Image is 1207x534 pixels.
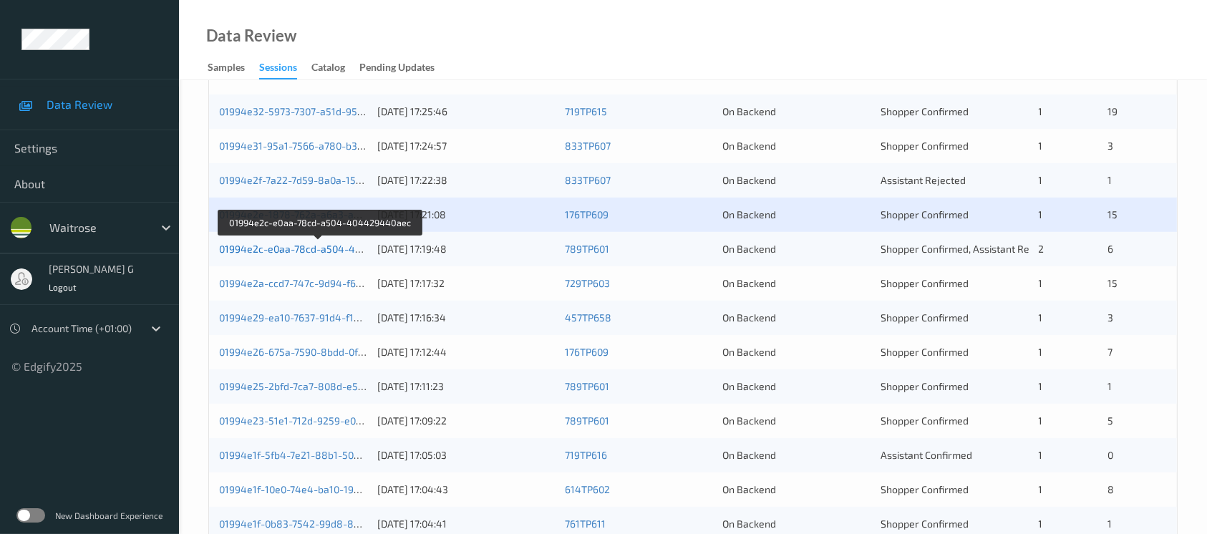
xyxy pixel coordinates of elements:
[377,105,555,119] div: [DATE] 17:25:46
[219,483,409,495] a: 01994e1f-10e0-74e4-ba10-19a902c03cdd
[722,139,871,153] div: On Backend
[377,414,555,428] div: [DATE] 17:09:22
[259,60,297,79] div: Sessions
[1039,311,1043,324] span: 1
[377,517,555,531] div: [DATE] 17:04:41
[881,311,969,324] span: Shopper Confirmed
[881,518,969,530] span: Shopper Confirmed
[208,58,259,78] a: Samples
[1107,140,1113,152] span: 3
[565,174,611,186] a: 833TP607
[565,243,609,255] a: 789TP601
[565,208,609,220] a: 176TP609
[1039,243,1044,255] span: 2
[311,60,345,78] div: Catalog
[1039,277,1043,289] span: 1
[1039,449,1043,461] span: 1
[259,58,311,79] a: Sessions
[722,105,871,119] div: On Backend
[219,243,420,255] a: 01994e2c-e0aa-78cd-a504-404429440aec
[219,174,411,186] a: 01994e2f-7a22-7d59-8a0a-152d1b987dac
[1107,277,1118,289] span: 15
[311,58,359,78] a: Catalog
[722,345,871,359] div: On Backend
[377,482,555,497] div: [DATE] 17:04:43
[722,242,871,256] div: On Backend
[219,277,413,289] a: 01994e2a-ccd7-747c-9d94-f6ba4173843b
[377,242,555,256] div: [DATE] 17:19:48
[1107,174,1112,186] span: 1
[359,60,435,78] div: Pending Updates
[219,518,417,530] a: 01994e1f-0b83-7542-99d8-83ad6acd438c
[565,483,610,495] a: 614TP602
[219,380,418,392] a: 01994e25-2bfd-7ca7-808d-e52454a8a5e8
[881,208,969,220] span: Shopper Confirmed
[722,517,871,531] div: On Backend
[1039,483,1043,495] span: 1
[1039,346,1043,358] span: 1
[881,380,969,392] span: Shopper Confirmed
[377,379,555,394] div: [DATE] 17:11:23
[219,105,412,117] a: 01994e32-5973-7307-a51d-950d4c1d6e77
[377,276,555,291] div: [DATE] 17:17:32
[219,208,412,220] a: 01994e2e-1878-762a-a6a3-aefb034967f7
[565,414,609,427] a: 789TP601
[722,448,871,462] div: On Backend
[219,140,416,152] a: 01994e31-95a1-7566-a780-b34123a38864
[565,518,606,530] a: 761TP611
[881,105,969,117] span: Shopper Confirmed
[722,276,871,291] div: On Backend
[881,414,969,427] span: Shopper Confirmed
[377,208,555,222] div: [DATE] 17:21:08
[1107,243,1113,255] span: 6
[565,380,609,392] a: 789TP601
[206,29,296,43] div: Data Review
[377,311,555,325] div: [DATE] 17:16:34
[1107,518,1112,530] span: 1
[359,58,449,78] a: Pending Updates
[565,346,609,358] a: 176TP609
[722,208,871,222] div: On Backend
[1039,380,1043,392] span: 1
[1107,105,1118,117] span: 19
[377,139,555,153] div: [DATE] 17:24:57
[377,173,555,188] div: [DATE] 17:22:38
[565,277,610,289] a: 729TP603
[208,60,245,78] div: Samples
[377,345,555,359] div: [DATE] 17:12:44
[565,449,607,461] a: 719TP616
[881,140,969,152] span: Shopper Confirmed
[881,277,969,289] span: Shopper Confirmed
[1107,346,1113,358] span: 7
[565,105,607,117] a: 719TP615
[1107,414,1113,427] span: 5
[1039,518,1043,530] span: 1
[1107,483,1114,495] span: 8
[722,482,871,497] div: On Backend
[722,173,871,188] div: On Backend
[1107,449,1113,461] span: 0
[219,414,413,427] a: 01994e23-51e1-712d-9259-e0b497d6d3e5
[881,346,969,358] span: Shopper Confirmed
[722,311,871,325] div: On Backend
[1039,414,1043,427] span: 1
[1039,105,1043,117] span: 1
[219,449,407,461] a: 01994e1f-5fb4-7e21-88b1-50a6fe04011b
[1107,311,1113,324] span: 3
[1039,140,1043,152] span: 1
[722,414,871,428] div: On Backend
[1039,174,1043,186] span: 1
[881,174,966,186] span: Assistant Rejected
[377,448,555,462] div: [DATE] 17:05:03
[565,140,611,152] a: 833TP607
[219,311,409,324] a: 01994e29-ea10-7637-91d4-f1ec26e3f82e
[219,346,415,358] a: 01994e26-675a-7590-8bdd-0f9205aa2738
[1039,208,1043,220] span: 1
[881,483,969,495] span: Shopper Confirmed
[1107,208,1118,220] span: 15
[565,311,611,324] a: 457TP658
[722,379,871,394] div: On Backend
[1107,380,1112,392] span: 1
[881,243,1058,255] span: Shopper Confirmed, Assistant Rejected
[881,449,972,461] span: Assistant Confirmed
